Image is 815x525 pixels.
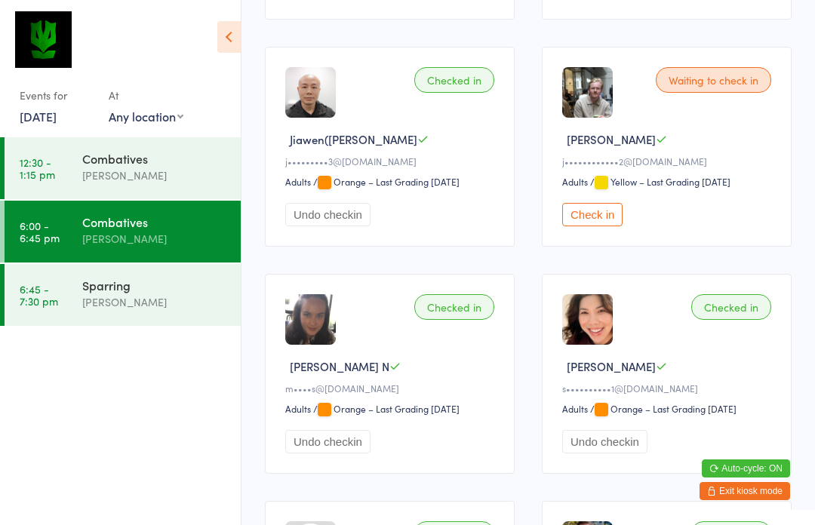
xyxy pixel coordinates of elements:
[82,150,228,167] div: Combatives
[700,482,790,500] button: Exit kiosk mode
[285,402,311,415] div: Adults
[82,230,228,247] div: [PERSON_NAME]
[562,175,588,188] div: Adults
[313,402,460,415] span: / Orange – Last Grading [DATE]
[82,213,228,230] div: Combatives
[414,294,494,320] div: Checked in
[285,430,371,453] button: Undo checkin
[5,264,241,326] a: 6:45 -7:30 pmSparring[PERSON_NAME]
[290,358,389,374] span: [PERSON_NAME] N
[285,67,336,118] img: image1750316607.png
[20,220,60,244] time: 6:00 - 6:45 pm
[562,382,776,395] div: s••••••••••1@[DOMAIN_NAME]
[82,167,228,184] div: [PERSON_NAME]
[5,201,241,262] a: 6:00 -6:45 pmCombatives[PERSON_NAME]
[82,277,228,293] div: Sparring
[20,108,57,124] a: [DATE]
[590,402,737,415] span: / Orange – Last Grading [DATE]
[20,283,58,307] time: 6:45 - 7:30 pm
[562,155,776,167] div: j••••••••••••2@[DOMAIN_NAME]
[562,402,588,415] div: Adults
[702,459,790,477] button: Auto-cycle: ON
[656,67,771,93] div: Waiting to check in
[285,203,371,226] button: Undo checkin
[109,83,183,108] div: At
[290,131,417,147] span: Jiawen([PERSON_NAME]
[285,382,499,395] div: m••••s@[DOMAIN_NAME]
[590,175,730,188] span: / Yellow – Last Grading [DATE]
[285,155,499,167] div: j•••••••••3@[DOMAIN_NAME]
[20,156,55,180] time: 12:30 - 1:15 pm
[82,293,228,311] div: [PERSON_NAME]
[285,294,336,345] img: image1750300708.png
[313,175,460,188] span: / Orange – Last Grading [DATE]
[20,83,94,108] div: Events for
[562,430,647,453] button: Undo checkin
[562,203,623,226] button: Check in
[562,67,613,118] img: image1750234307.png
[691,294,771,320] div: Checked in
[15,11,72,68] img: Krav Maga Defence Institute
[285,175,311,188] div: Adults
[414,67,494,93] div: Checked in
[567,131,656,147] span: [PERSON_NAME]
[567,358,656,374] span: [PERSON_NAME]
[109,108,183,124] div: Any location
[562,294,613,345] img: image1731297016.png
[5,137,241,199] a: 12:30 -1:15 pmCombatives[PERSON_NAME]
